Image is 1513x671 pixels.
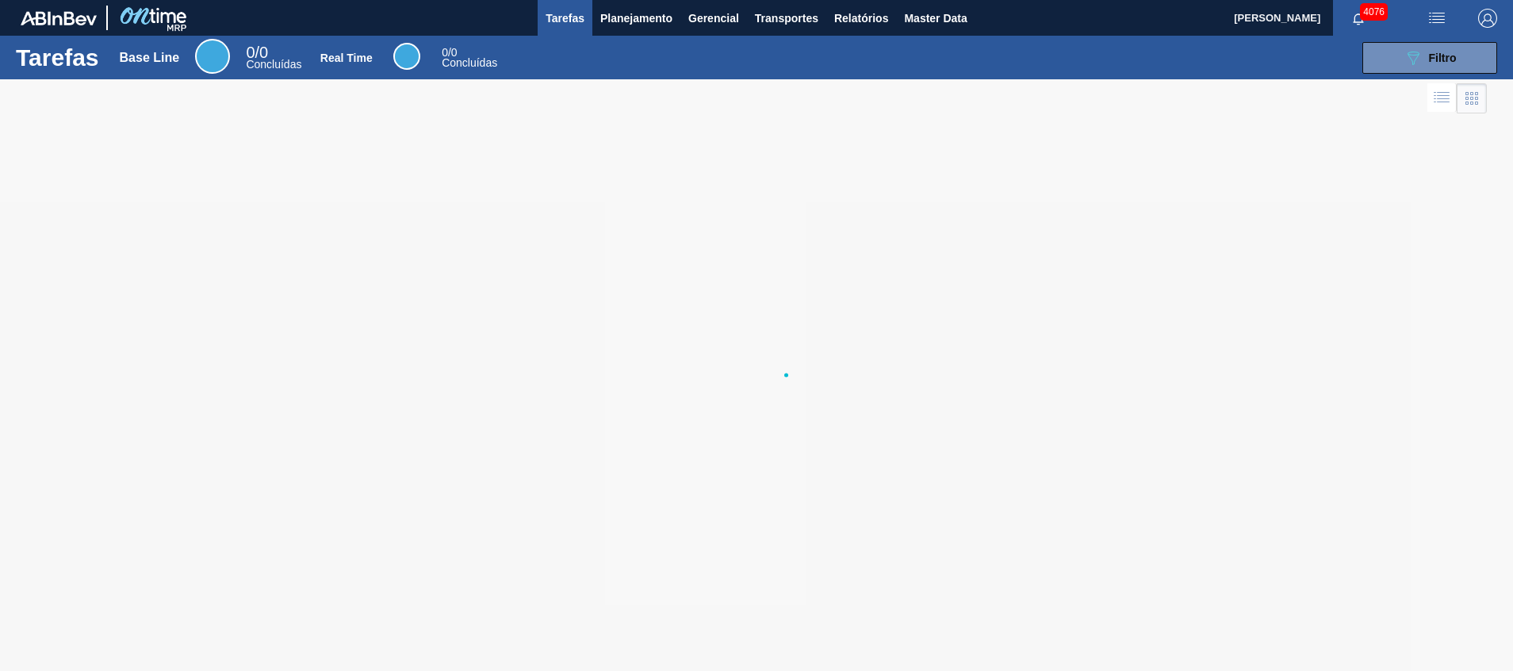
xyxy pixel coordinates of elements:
span: / 0 [442,46,457,59]
span: Transportes [755,9,818,28]
div: Base Line [120,51,180,65]
span: 4076 [1360,3,1388,21]
span: Filtro [1429,52,1457,64]
div: Real Time [442,48,497,68]
span: Gerencial [688,9,739,28]
span: / 0 [246,44,268,61]
img: TNhmsLtSVTkK8tSr43FrP2fwEKptu5GPRR3wAAAABJRU5ErkJggg== [21,11,97,25]
img: Logout [1478,9,1497,28]
span: Planejamento [600,9,672,28]
span: Concluídas [442,56,497,69]
div: Base Line [195,39,230,74]
span: Relatórios [834,9,888,28]
img: userActions [1427,9,1446,28]
span: Tarefas [546,9,584,28]
button: Filtro [1362,42,1497,74]
div: Real Time [393,43,420,70]
span: 0 [442,46,448,59]
span: 0 [246,44,255,61]
span: Master Data [904,9,967,28]
h1: Tarefas [16,48,99,67]
div: Real Time [320,52,373,64]
button: Notificações [1333,7,1384,29]
span: Concluídas [246,58,301,71]
div: Base Line [246,46,301,70]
